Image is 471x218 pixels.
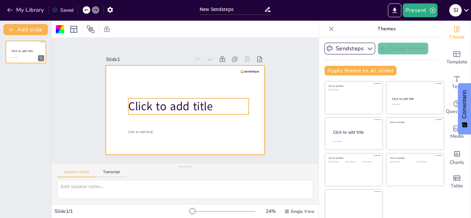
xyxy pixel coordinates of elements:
[362,161,378,163] div: Click to add text
[11,49,33,53] span: Click to add title
[128,98,213,114] span: Click to add title
[291,209,314,214] span: Single View
[390,157,439,159] div: Click to add title
[345,161,361,163] div: Click to add text
[443,120,471,145] div: Add images, graphics, shapes or video
[388,3,401,17] button: Export to PowerPoint
[443,95,471,120] div: Get real-time input from your audience
[96,170,127,177] button: Transcript
[378,43,428,54] button: Create theme
[57,170,96,177] button: Speaker Notes
[451,182,463,190] span: Table
[443,145,471,169] div: Add charts and graphs
[392,104,438,105] div: Click to add text
[324,43,375,54] button: Sendsteps
[449,4,462,17] div: S I
[452,83,462,91] span: Text
[390,161,412,163] div: Click to add text
[52,7,73,13] div: Saved
[38,55,44,61] div: 1
[329,89,378,91] div: Click to add text
[68,24,79,35] div: Layout
[329,161,344,163] div: Click to add text
[262,208,279,215] div: 24 %
[450,133,464,140] span: Media
[128,129,153,134] span: Click to add body
[54,208,189,215] div: Slide 1 / 1
[403,3,437,17] button: Present
[392,97,438,101] div: Click to add title
[6,41,46,63] div: 1
[87,25,95,33] span: Position
[443,169,471,194] div: Add a table
[5,4,47,15] button: My Library
[450,159,464,166] span: Charts
[390,121,439,123] div: Click to add title
[329,85,378,87] div: Click to add title
[417,161,439,163] div: Click to add text
[443,45,471,70] div: Add ready made slides
[333,141,377,143] div: Click to add body
[446,108,468,115] span: Questions
[324,66,397,75] button: Apply theme to all slides
[337,21,436,37] p: Themes
[200,4,264,14] input: Insert title
[447,58,468,66] span: Template
[106,56,190,63] div: Slide 1
[443,70,471,95] div: Add text boxes
[458,83,471,135] button: Comentarios - Mostrar encuesta
[443,21,471,45] div: Change the overall theme
[449,3,462,17] button: S I
[11,57,18,58] span: Click to add body
[3,24,48,35] button: Add slide
[449,33,465,41] span: Theme
[461,90,467,119] font: Comentario
[333,129,377,135] div: Click to add title
[329,157,378,159] div: Click to add title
